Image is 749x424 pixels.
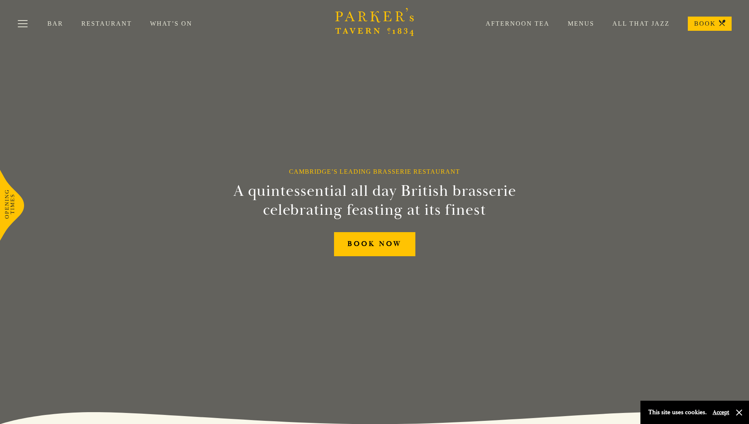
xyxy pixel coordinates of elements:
button: Accept [713,409,729,416]
h1: Cambridge’s Leading Brasserie Restaurant [289,168,460,175]
p: This site uses cookies. [648,407,707,418]
button: Close and accept [735,409,743,416]
h2: A quintessential all day British brasserie celebrating feasting at its finest [195,182,555,220]
a: BOOK NOW [334,232,415,256]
